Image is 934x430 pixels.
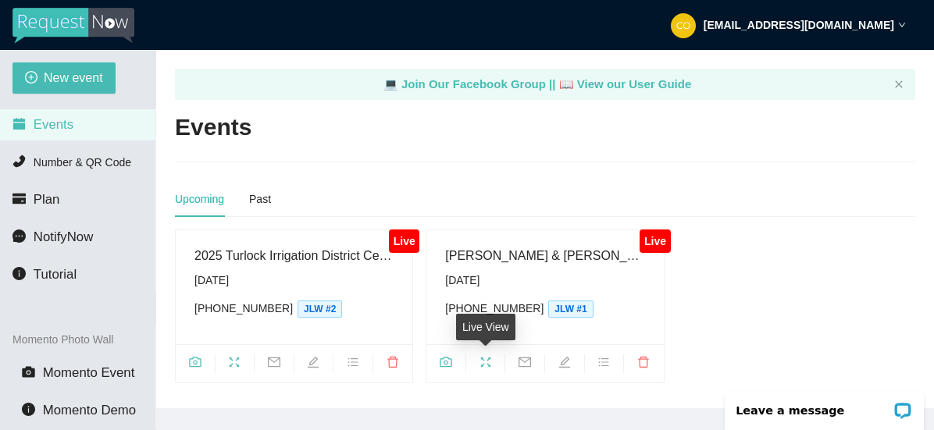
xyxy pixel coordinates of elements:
[505,356,544,373] span: mail
[466,356,505,373] span: fullscreen
[640,229,670,253] div: Live
[389,229,419,253] div: Live
[456,314,515,340] div: Live View
[175,190,224,208] div: Upcoming
[373,356,413,373] span: delete
[671,13,696,38] img: 80ccb84ea51d40aec798d9c2fdf281a2
[43,365,135,380] span: Momento Event
[175,112,251,144] h2: Events
[12,117,26,130] span: calendar
[383,77,559,91] a: laptop Join Our Facebook Group ||
[715,381,934,430] iframe: LiveChat chat widget
[624,356,664,373] span: delete
[255,356,294,373] span: mail
[12,155,26,168] span: phone
[216,356,255,373] span: fullscreen
[22,403,35,416] span: info-circle
[194,300,394,318] div: [PHONE_NUMBER]
[545,356,584,373] span: edit
[43,403,136,418] span: Momento Demo
[176,356,215,373] span: camera
[34,117,73,132] span: Events
[383,77,398,91] span: laptop
[559,77,574,91] span: laptop
[294,356,333,373] span: edit
[585,356,624,373] span: bars
[12,62,116,94] button: plus-circleNew event
[894,80,904,90] button: close
[426,356,465,373] span: camera
[445,272,644,289] div: [DATE]
[194,246,394,265] div: 2025 Turlock Irrigation District Celebration of Water & Power
[12,229,26,243] span: message
[898,21,906,29] span: down
[559,77,692,91] a: laptop View our User Guide
[34,156,131,169] span: Number & QR Code
[34,229,93,244] span: NotifyNow
[445,300,644,318] div: [PHONE_NUMBER]
[12,267,26,280] span: info-circle
[12,8,134,44] img: RequestNow
[34,267,77,282] span: Tutorial
[194,272,394,289] div: [DATE]
[445,246,644,265] div: [PERSON_NAME] & [PERSON_NAME]
[249,190,271,208] div: Past
[44,68,103,87] span: New event
[333,356,373,373] span: bars
[894,80,904,89] span: close
[34,192,60,207] span: Plan
[548,300,593,318] span: JLW #1
[12,192,26,205] span: credit-card
[22,365,35,378] span: camera
[298,300,342,318] span: JLW #2
[704,19,894,31] strong: [EMAIL_ADDRESS][DOMAIN_NAME]
[25,71,37,86] span: plus-circle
